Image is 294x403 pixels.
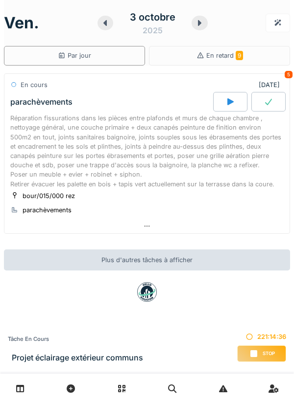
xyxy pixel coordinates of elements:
[12,353,143,362] h3: Projet éclairage extérieur communs
[236,51,243,60] span: 9
[263,350,275,357] span: Stop
[143,24,163,36] div: 2025
[237,332,286,341] div: 221:14:36
[130,10,175,24] div: 3 octobre
[23,191,75,201] div: bour/015/000 rez
[4,249,290,270] div: Plus d'autres tâches à afficher
[10,113,284,189] div: Réparation fissurations dans les pièces entre plafonds et murs de chaque chambre , nettoyage géné...
[23,205,72,215] div: parachèvements
[4,14,39,32] h1: ven.
[10,97,73,107] div: parachèvements
[8,335,143,343] div: Tâche en cours
[137,282,157,302] img: badge-BVDL4wpA.svg
[285,71,293,78] div: 5
[259,80,284,90] div: [DATE]
[21,80,48,90] div: En cours
[206,52,243,59] span: En retard
[58,51,91,60] div: Par jour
